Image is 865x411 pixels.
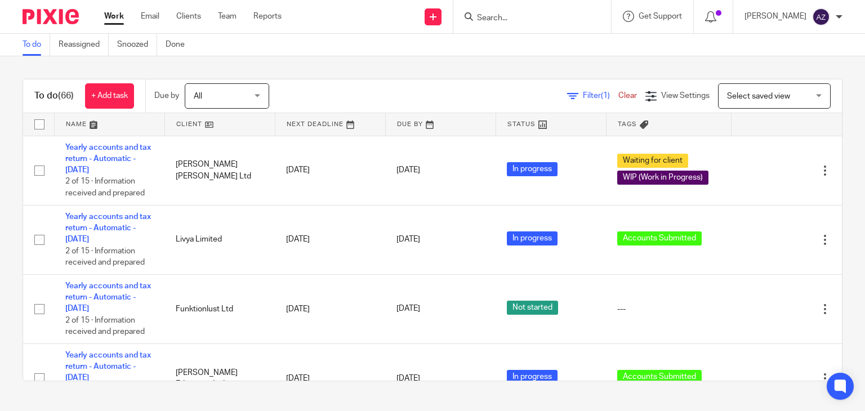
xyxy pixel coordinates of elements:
a: Yearly accounts and tax return - Automatic - [DATE] [65,351,151,382]
span: In progress [507,231,558,245]
td: [PERSON_NAME] [PERSON_NAME] Ltd [164,136,275,205]
a: Reassigned [59,34,109,56]
span: In progress [507,370,558,384]
span: 2 of 15 · Information received and prepared [65,247,145,267]
span: View Settings [661,92,710,100]
a: Clear [618,92,637,100]
span: 2 of 15 · Information received and prepared [65,178,145,198]
a: Yearly accounts and tax return - Automatic - [DATE] [65,213,151,244]
a: Work [104,11,124,22]
a: Clients [176,11,201,22]
td: [DATE] [275,136,385,205]
a: Yearly accounts and tax return - Automatic - [DATE] [65,144,151,175]
span: Waiting for client [617,154,688,168]
span: Get Support [639,12,682,20]
p: Due by [154,90,179,101]
span: [DATE] [396,166,420,174]
a: To do [23,34,50,56]
span: (66) [58,91,74,100]
a: Email [141,11,159,22]
span: [DATE] [396,374,420,382]
span: Accounts Submitted [617,370,702,384]
td: Livya Limited [164,205,275,274]
a: Team [218,11,237,22]
span: [DATE] [396,305,420,313]
td: Funktionlust Ltd [164,274,275,343]
span: All [194,92,202,100]
span: (1) [601,92,610,100]
td: [DATE] [275,205,385,274]
img: svg%3E [812,8,830,26]
span: Tags [618,121,637,127]
span: Select saved view [727,92,790,100]
a: Snoozed [117,34,157,56]
span: In progress [507,162,558,176]
a: Yearly accounts and tax return - Automatic - [DATE] [65,282,151,313]
p: [PERSON_NAME] [744,11,806,22]
span: 2 of 15 · Information received and prepared [65,316,145,336]
span: Accounts Submitted [617,231,702,245]
a: + Add task [85,83,134,109]
div: --- [617,303,720,315]
a: Reports [253,11,282,22]
a: Done [166,34,193,56]
span: Not started [507,301,558,315]
span: Filter [583,92,618,100]
input: Search [476,14,577,24]
span: [DATE] [396,236,420,244]
td: [DATE] [275,274,385,343]
span: WIP (Work in Progress) [617,171,708,185]
h1: To do [34,90,74,102]
img: Pixie [23,9,79,24]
